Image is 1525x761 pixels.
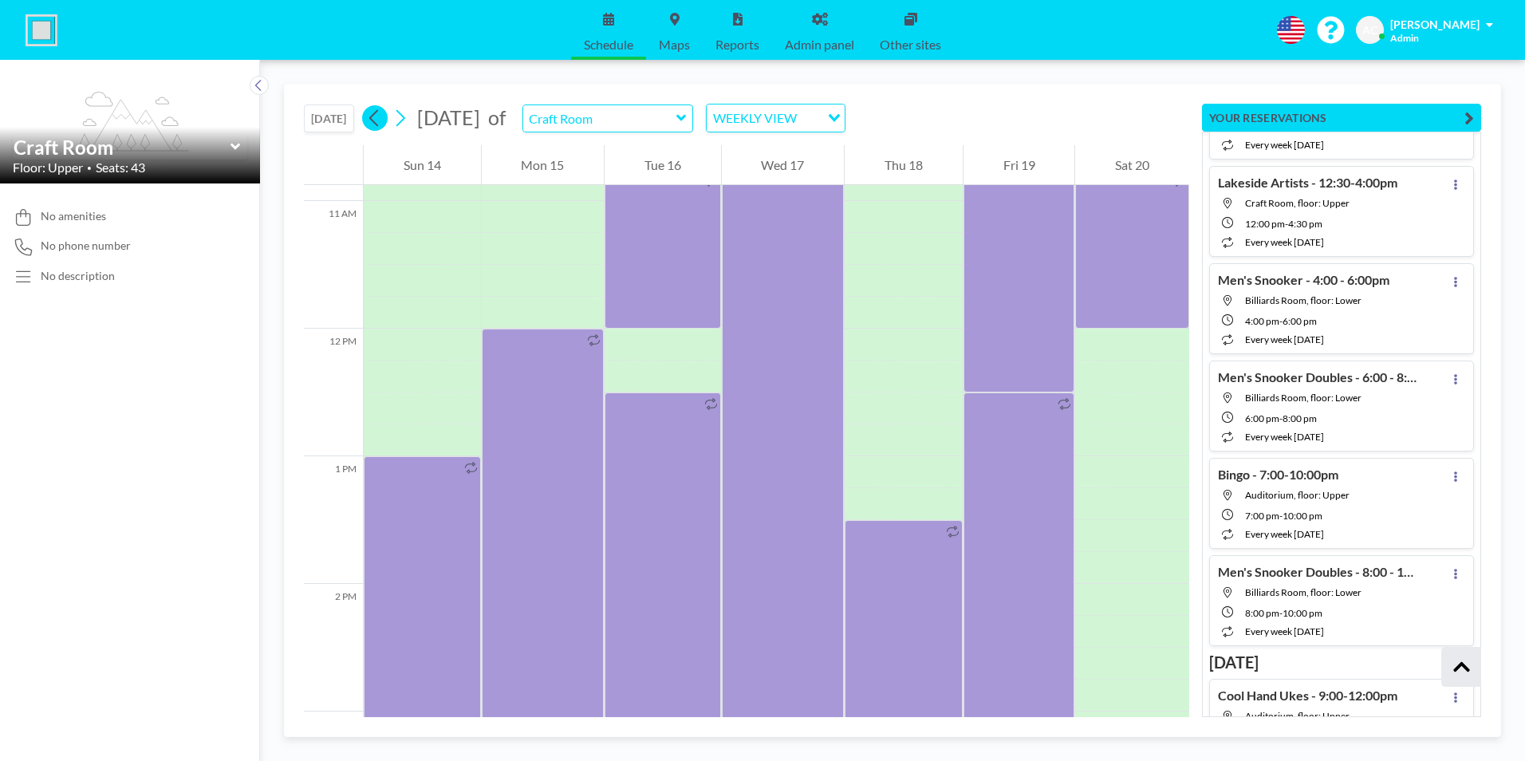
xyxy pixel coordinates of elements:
h4: Cool Hand Ukes - 9:00-12:00pm [1218,688,1397,704]
span: every week [DATE] [1245,236,1324,248]
span: 10:00 PM [1283,510,1322,522]
span: Reports [715,38,759,51]
span: [DATE] [417,105,480,129]
span: of [488,105,506,130]
span: 8:00 PM [1245,607,1279,619]
span: No phone number [41,239,131,253]
span: - [1279,315,1283,327]
div: Wed 17 [722,145,845,185]
img: organization-logo [26,14,57,46]
div: Search for option [707,104,845,132]
span: every week [DATE] [1245,139,1324,151]
span: Admin panel [785,38,854,51]
span: Billiards Room, floor: Lower [1245,392,1361,404]
span: • [87,163,92,173]
span: 6:00 PM [1245,412,1279,424]
span: WEEKLY VIEW [710,108,800,128]
h4: Bingo - 7:00-10:00pm [1218,467,1338,483]
span: Billiards Room, floor: Lower [1245,586,1361,598]
div: Sat 20 [1075,145,1189,185]
h4: Men's Snooker - 4:00 - 6:00pm [1218,272,1389,288]
input: Craft Room [523,105,676,132]
span: 12:00 PM [1245,218,1285,230]
h4: Men's Snooker Doubles - 8:00 - 10:00pm [1218,564,1417,580]
span: 8:00 PM [1283,412,1317,424]
span: - [1285,218,1288,230]
span: 10:00 PM [1283,607,1322,619]
span: Admin [1390,32,1419,44]
div: Sun 14 [364,145,481,185]
span: 4:30 PM [1288,218,1322,230]
span: Craft Room, floor: Upper [1245,197,1350,209]
span: No amenities [41,209,106,223]
input: Craft Room [14,136,231,159]
span: every week [DATE] [1245,625,1324,637]
span: Schedule [584,38,633,51]
span: AC [1362,23,1377,37]
div: Thu 18 [845,145,963,185]
span: - [1279,607,1283,619]
div: Mon 15 [482,145,605,185]
span: Maps [659,38,690,51]
span: every week [DATE] [1245,431,1324,443]
span: 4:00 PM [1245,315,1279,327]
div: 2 PM [304,584,363,712]
h4: Lakeside Artists - 12:30-4:00pm [1218,175,1397,191]
span: 6:00 PM [1283,315,1317,327]
span: Floor: Upper [13,160,83,175]
div: 12 PM [304,329,363,456]
span: Auditorium, floor: Upper [1245,710,1350,722]
div: Fri 19 [963,145,1075,185]
span: 7:00 PM [1245,510,1279,522]
button: [DATE] [304,104,354,132]
span: - [1279,510,1283,522]
button: YOUR RESERVATIONS [1202,104,1481,132]
input: Search for option [802,108,818,128]
div: 11 AM [304,201,363,329]
h3: [DATE] [1209,653,1474,672]
div: 1 PM [304,456,363,584]
span: [PERSON_NAME] [1390,18,1480,31]
h4: Men's Snooker Doubles - 6:00 - 8:00pm [1218,369,1417,385]
span: Other sites [880,38,941,51]
span: Auditorium, floor: Upper [1245,489,1350,501]
span: Seats: 43 [96,160,145,175]
span: every week [DATE] [1245,333,1324,345]
div: No description [41,269,115,283]
div: Tue 16 [605,145,721,185]
span: - [1279,412,1283,424]
span: every week [DATE] [1245,528,1324,540]
span: Billiards Room, floor: Lower [1245,294,1361,306]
